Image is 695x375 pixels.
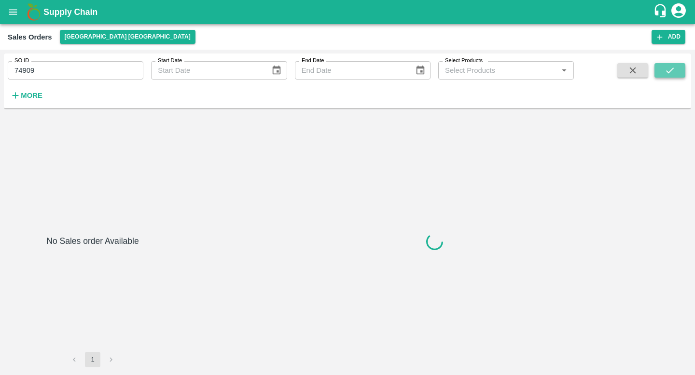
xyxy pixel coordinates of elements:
[85,352,100,367] button: page 1
[8,61,143,80] input: Enter SO ID
[151,61,264,80] input: Start Date
[43,7,97,17] b: Supply Chain
[558,64,570,77] button: Open
[445,57,483,65] label: Select Products
[2,1,24,23] button: open drawer
[43,5,653,19] a: Supply Chain
[441,64,555,77] input: Select Products
[302,57,324,65] label: End Date
[652,30,685,44] button: Add
[8,87,45,104] button: More
[21,92,42,99] strong: More
[653,3,670,21] div: customer-support
[46,234,139,352] h6: No Sales order Available
[8,31,52,43] div: Sales Orders
[60,30,195,44] button: Select DC
[65,352,120,367] nav: pagination navigation
[295,61,407,80] input: End Date
[411,61,430,80] button: Choose date
[24,2,43,22] img: logo
[158,57,182,65] label: Start Date
[14,57,29,65] label: SO ID
[670,2,687,22] div: account of current user
[267,61,286,80] button: Choose date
